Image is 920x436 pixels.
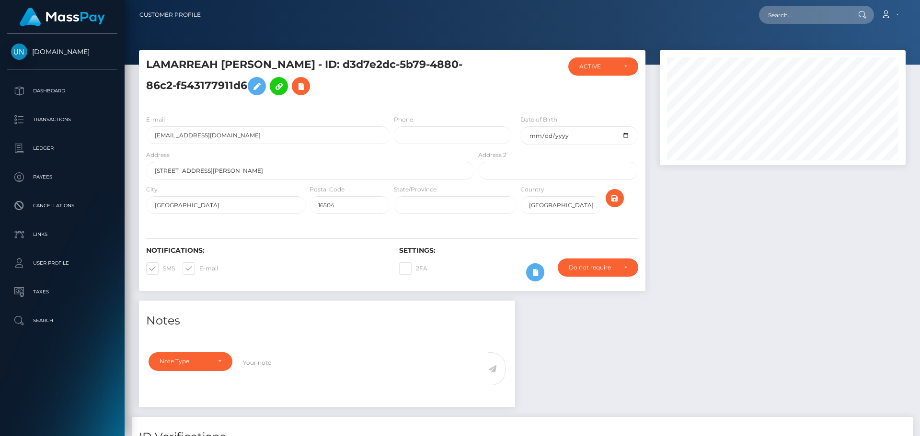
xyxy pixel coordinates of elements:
a: Cancellations [7,194,117,218]
label: Date of Birth [520,115,557,124]
label: Address 2 [478,151,506,159]
a: Links [7,223,117,246]
a: Transactions [7,108,117,132]
label: E-mail [146,115,165,124]
label: Phone [394,115,413,124]
p: User Profile [11,256,114,270]
div: ACTIVE [579,63,616,70]
h6: Notifications: [146,246,385,255]
a: Ledger [7,136,117,160]
label: City [146,185,158,194]
img: MassPay Logo [20,8,105,26]
p: Dashboard [11,84,114,98]
div: Note Type [160,358,210,365]
button: Do not require [558,258,638,277]
label: Address [146,151,170,159]
p: Taxes [11,285,114,299]
a: Search [7,309,117,333]
span: [DOMAIN_NAME] [7,47,117,56]
a: Taxes [7,280,117,304]
label: E-mail [183,262,218,275]
label: 2FA [399,262,427,275]
p: Links [11,227,114,242]
p: Payees [11,170,114,184]
p: Ledger [11,141,114,156]
h5: LAMARREAH [PERSON_NAME] - ID: d3d7e2dc-5b79-4880-86c2-f543177911d6 [146,57,469,100]
a: Payees [7,165,117,189]
h4: Notes [146,313,508,329]
label: Postal Code [310,185,345,194]
label: State/Province [394,185,437,194]
p: Transactions [11,112,114,127]
div: Do not require [569,264,616,271]
a: User Profile [7,251,117,275]
h6: Settings: [399,246,638,255]
label: SMS [146,262,175,275]
button: ACTIVE [568,57,638,76]
label: Country [520,185,544,194]
button: Note Type [149,352,232,370]
a: Dashboard [7,79,117,103]
img: Unlockt.me [11,44,27,60]
p: Search [11,313,114,328]
p: Cancellations [11,199,114,213]
input: Search... [759,6,849,24]
a: Customer Profile [139,5,201,25]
